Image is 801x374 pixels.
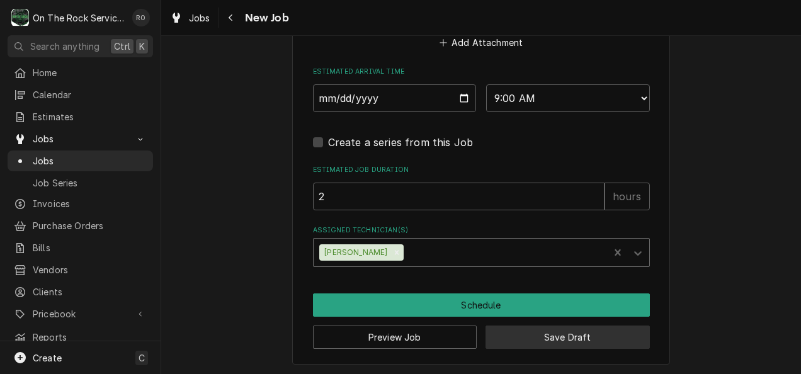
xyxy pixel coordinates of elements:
input: Date [313,84,477,112]
div: On The Rock Services's Avatar [11,9,29,26]
div: Remove Ray Beals [390,244,404,261]
div: hours [605,183,650,210]
select: Time Select [486,84,650,112]
div: Estimated Job Duration [313,165,650,210]
span: Estimates [33,110,147,123]
label: Estimated Job Duration [313,165,650,175]
a: Go to Jobs [8,128,153,149]
span: Invoices [33,197,147,210]
a: Job Series [8,173,153,193]
span: Create [33,353,62,363]
span: New Job [241,9,289,26]
a: Calendar [8,84,153,105]
a: Jobs [165,8,215,28]
span: Reports [33,331,147,344]
div: Button Group [313,293,650,349]
div: Button Group Row [313,293,650,317]
button: Schedule [313,293,650,317]
a: Invoices [8,193,153,214]
div: O [11,9,29,26]
a: Jobs [8,150,153,171]
button: Preview Job [313,326,477,349]
span: Pricebook [33,307,128,320]
a: Reports [8,327,153,348]
div: Button Group Row [313,317,650,349]
a: Estimates [8,106,153,127]
div: RO [132,9,150,26]
span: Vendors [33,263,147,276]
a: Bills [8,237,153,258]
div: On The Rock Services [33,11,125,25]
a: Purchase Orders [8,215,153,236]
button: Navigate back [221,8,241,28]
span: K [139,40,145,53]
span: Calendar [33,88,147,101]
span: Ctrl [114,40,130,53]
span: Job Series [33,176,147,190]
span: Purchase Orders [33,219,147,232]
label: Assigned Technician(s) [313,225,650,235]
a: Go to Pricebook [8,303,153,324]
div: Rich Ortega's Avatar [132,9,150,26]
a: Home [8,62,153,83]
span: C [139,351,145,365]
span: Jobs [33,154,147,167]
span: Search anything [30,40,99,53]
label: Create a series from this Job [328,135,474,150]
div: Estimated Arrival Time [313,67,650,111]
a: Clients [8,281,153,302]
button: Save Draft [486,326,650,349]
span: Jobs [33,132,128,145]
div: Assigned Technician(s) [313,225,650,266]
a: Vendors [8,259,153,280]
label: Estimated Arrival Time [313,67,650,77]
span: Bills [33,241,147,254]
span: Home [33,66,147,79]
span: Jobs [189,11,210,25]
button: Add Attachment [437,34,525,52]
span: Clients [33,285,147,298]
div: [PERSON_NAME] [319,244,390,261]
button: Search anythingCtrlK [8,35,153,57]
